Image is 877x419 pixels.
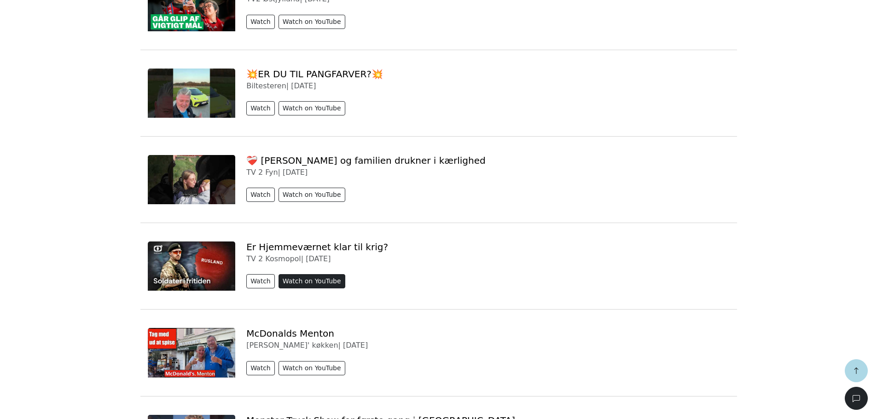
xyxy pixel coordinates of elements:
[279,362,349,370] a: Watch on YouTube
[246,69,383,80] a: 💥ER DU TIL PANGFARVER?💥
[148,155,236,204] img: hqdefault.jpg
[279,361,345,375] button: Watch on YouTube
[246,328,334,339] a: McDonalds Menton
[306,254,331,263] span: [DATE]
[148,69,236,118] img: hqdefault.jpg
[279,274,345,288] button: Watch on YouTube
[246,254,729,263] div: TV 2 Kosmopol |
[246,101,275,115] button: Watch
[291,81,316,90] span: [DATE]
[279,15,345,29] button: Watch on YouTube
[283,168,308,177] span: [DATE]
[279,275,349,283] a: Watch on YouTube
[279,101,345,115] button: Watch on YouTube
[148,241,236,291] img: hqdefault.jpg
[343,341,368,350] span: [DATE]
[246,341,729,350] div: [PERSON_NAME]' køkken |
[246,168,729,177] div: TV 2 Fyn |
[246,361,275,375] button: Watch
[279,188,345,202] button: Watch on YouTube
[246,81,729,90] div: Biltesteren |
[279,188,349,197] a: Watch on YouTube
[279,15,349,24] a: Watch on YouTube
[246,274,275,288] button: Watch
[246,15,275,29] button: Watch
[246,188,275,202] button: Watch
[279,102,349,110] a: Watch on YouTube
[246,241,388,253] a: Er Hjemmeværnet klar til krig?
[246,155,486,166] a: ❤️‍🩹 [PERSON_NAME] og familien drukner i kærlighed
[148,328,236,377] img: hqdefault.jpg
